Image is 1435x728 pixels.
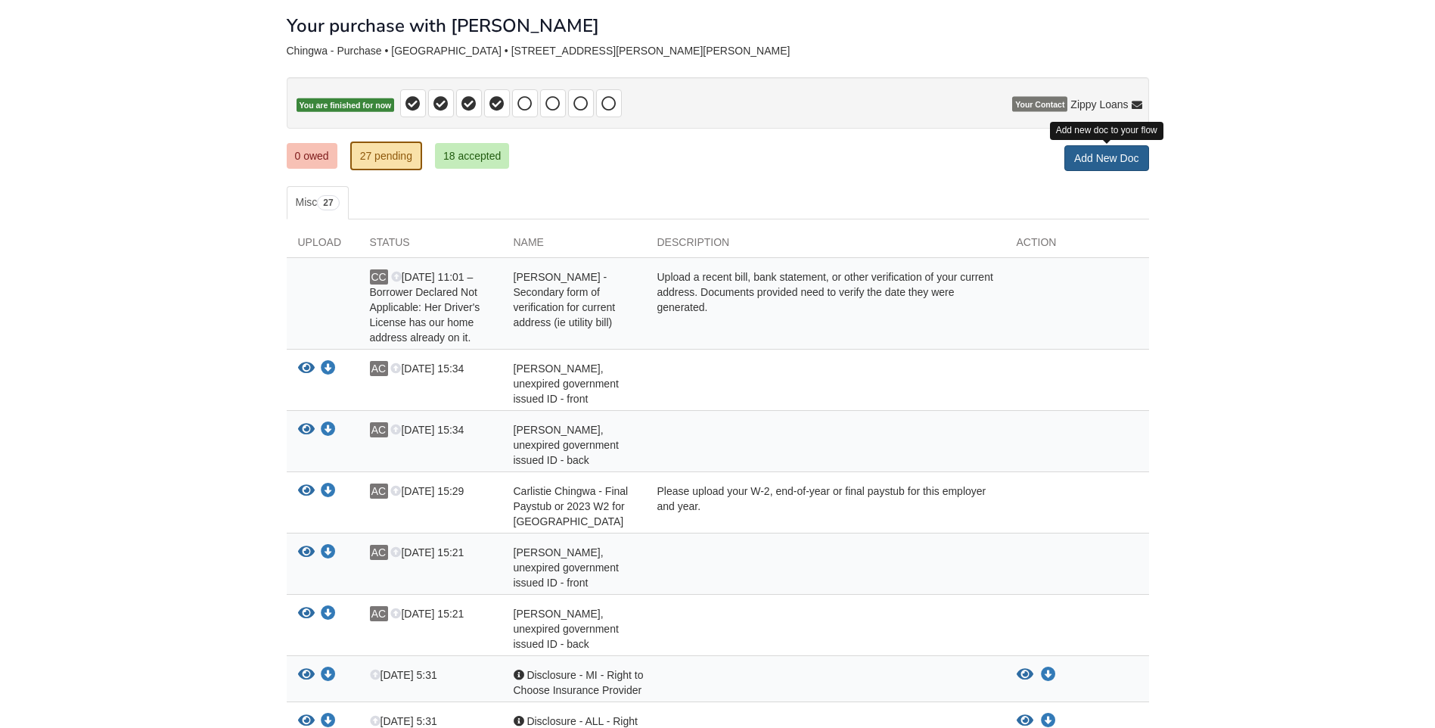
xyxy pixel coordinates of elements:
span: Zippy Loans [1070,97,1128,112]
span: [DATE] 15:29 [390,485,464,497]
a: Add New Doc [1064,145,1149,171]
a: Download Disclosure - ALL - Right To Receive a Copy of Appraisals [321,716,336,728]
div: Please upload your W-2, end-of-year or final paystub for this employer and year. [646,484,1005,529]
button: View Anakin Chingwa - Valid, unexpired government issued ID - back [298,606,315,622]
button: View Disclosure - MI - Right to Choose Insurance Provider [298,667,315,683]
div: Add new doc to your flow [1050,122,1163,139]
div: Description [646,235,1005,257]
div: Upload a recent bill, bank statement, or other verification of your current address. Documents pr... [646,269,1005,345]
span: AC [370,422,388,437]
button: View Carlistie Chingwa - Valid, unexpired government issued ID - front [298,361,315,377]
span: AC [370,606,388,621]
span: [DATE] 15:34 [390,424,464,436]
div: Chingwa - Purchase • [GEOGRAPHIC_DATA] • [STREET_ADDRESS][PERSON_NAME][PERSON_NAME] [287,45,1149,58]
div: Action [1005,235,1149,257]
div: Status [359,235,502,257]
span: Your Contact [1012,97,1067,112]
span: [PERSON_NAME], unexpired government issued ID - front [514,546,619,589]
h1: Your purchase with [PERSON_NAME] [287,16,599,36]
span: [PERSON_NAME], unexpired government issued ID - back [514,424,619,466]
a: Download Anakin Chingwa - Valid, unexpired government issued ID - back [321,608,336,621]
button: View Carlistie Chingwa - Valid, unexpired government issued ID - back [298,422,315,438]
button: View Anakin Chingwa - Valid, unexpired government issued ID - front [298,545,315,561]
a: 27 pending [350,142,422,170]
span: [DATE] 5:31 [370,669,437,681]
span: You are finished for now [297,98,395,113]
a: 0 owed [287,143,337,169]
a: Download Disclosure - MI - Right to Choose Insurance Provider [321,670,336,682]
button: View Disclosure - MI - Right to Choose Insurance Provider [1017,667,1033,683]
span: [DATE] 15:21 [390,608,464,620]
a: Misc [287,186,349,219]
span: 27 [317,195,339,210]
span: [DATE] 15:34 [390,362,464,375]
span: AC [370,361,388,376]
a: Download Carlistie Chingwa - Valid, unexpired government issued ID - back [321,425,336,437]
a: Download Disclosure - ALL - Right To Receive a Copy of Appraisals [1041,715,1056,727]
a: Download Anakin Chingwa - Valid, unexpired government issued ID - front [321,547,336,559]
span: AC [370,484,388,499]
span: CC [370,269,388,285]
span: [PERSON_NAME], unexpired government issued ID - front [514,362,619,405]
div: Name [502,235,646,257]
a: Download Carlistie Chingwa - Valid, unexpired government issued ID - front [321,363,336,375]
button: View Carlistie Chingwa - Final Paystub or 2023 W2 for Odawa Casino [298,484,315,499]
span: [DATE] 11:01 – Borrower Declared Not Applicable: Her Driver's License has our home address alread... [370,271,480,344]
span: Disclosure - MI - Right to Choose Insurance Provider [514,669,644,696]
a: Download Carlistie Chingwa - Final Paystub or 2023 W2 for Odawa Casino [321,486,336,498]
a: Download Disclosure - MI - Right to Choose Insurance Provider [1041,669,1056,681]
a: 18 accepted [435,143,509,169]
span: [PERSON_NAME] - Secondary form of verification for current address (ie utility bill) [514,271,616,328]
span: Carlistie Chingwa - Final Paystub or 2023 W2 for [GEOGRAPHIC_DATA] [514,485,629,527]
span: [DATE] 5:31 [370,715,437,727]
div: Upload [287,235,359,257]
span: AC [370,545,388,560]
span: [PERSON_NAME], unexpired government issued ID - back [514,608,619,650]
span: [DATE] 15:21 [390,546,464,558]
